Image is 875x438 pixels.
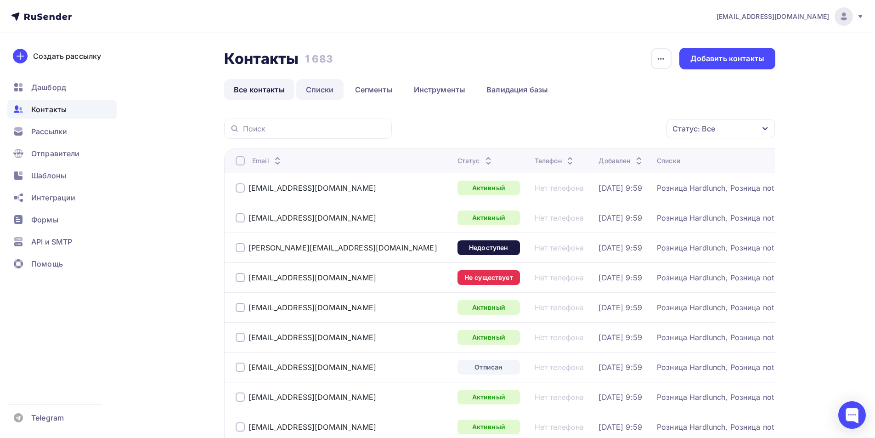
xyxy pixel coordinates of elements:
a: [PERSON_NAME][EMAIL_ADDRESS][DOMAIN_NAME] [248,243,437,252]
a: [DATE] 9:59 [598,183,642,193]
a: Контакты [7,100,117,119]
a: Нет телефона [535,422,584,432]
a: [EMAIL_ADDRESS][DOMAIN_NAME] [248,213,376,222]
a: Дашборд [7,78,117,97]
a: Все контакты [224,79,294,100]
a: Отправители [7,144,117,163]
a: Нет телефона [535,303,584,312]
a: Нет телефона [535,392,584,402]
a: Нет телефона [535,183,584,193]
a: Валидация базы [477,79,558,100]
a: [DATE] 9:59 [598,273,642,282]
div: Списки [657,156,680,165]
div: Недоступен [457,240,520,255]
a: Сегменты [345,79,402,100]
a: Списки [296,79,344,100]
a: [EMAIL_ADDRESS][DOMAIN_NAME] [248,392,376,402]
a: [EMAIL_ADDRESS][DOMAIN_NAME] [717,7,864,26]
a: Не существует [457,270,520,285]
div: Розница Hardlunch, Розница not deliv [657,392,793,402]
input: Поиск [243,124,386,134]
a: [DATE] 9:59 [598,213,642,222]
div: Статус [457,156,494,165]
a: Активный [457,181,520,195]
a: [EMAIL_ADDRESS][DOMAIN_NAME] [248,303,376,312]
a: Инструменты [404,79,475,100]
a: Нет телефона [535,213,584,222]
a: Рассылки [7,122,117,141]
span: Отправители [31,148,80,159]
a: Розница Hardlunch, Розница not deliv [657,303,793,312]
a: [DATE] 9:59 [598,392,642,402]
span: Рассылки [31,126,67,137]
span: API и SMTP [31,236,72,247]
a: Активный [457,390,520,404]
span: [EMAIL_ADDRESS][DOMAIN_NAME] [717,12,829,21]
a: Розница Hardlunch, Розница not deliv [657,213,793,222]
a: [DATE] 9:59 [598,363,642,372]
a: [EMAIL_ADDRESS][DOMAIN_NAME] [248,333,376,342]
a: Нет телефона [535,243,584,252]
span: Помощь [31,258,63,269]
div: [DATE] 9:59 [598,422,642,432]
div: Телефон [535,156,576,165]
a: Розница Hardlunch, Розница not deliv [657,273,793,282]
a: Розница Hardlunch, Розница not deliv [657,243,793,252]
a: Активный [457,300,520,315]
a: Нет телефона [535,273,584,282]
h3: 1 683 [305,52,333,65]
a: Нет телефона [535,363,584,372]
a: [DATE] 9:59 [598,243,642,252]
div: [EMAIL_ADDRESS][DOMAIN_NAME] [248,183,376,193]
span: Контакты [31,104,67,115]
a: Формы [7,210,117,229]
a: [EMAIL_ADDRESS][DOMAIN_NAME] [248,273,376,282]
div: Розница Hardlunch, Розница not deliv [657,333,793,342]
a: Розница Hardlunch, Розница not deliv [657,363,793,372]
span: Шаблоны [31,170,66,181]
a: Нет телефона [535,333,584,342]
a: Активный [457,420,520,434]
a: Отписан [457,360,520,375]
button: Статус: Все [666,119,775,139]
a: Розница Hardlunch, Розница not deliv [657,422,793,432]
a: [EMAIL_ADDRESS][DOMAIN_NAME] [248,422,376,432]
a: Розница Hardlunch, Розница not deliv [657,183,793,193]
div: [DATE] 9:59 [598,303,642,312]
a: Шаблоны [7,166,117,185]
a: Активный [457,330,520,345]
span: Дашборд [31,82,66,93]
span: Telegram [31,412,64,423]
div: [EMAIL_ADDRESS][DOMAIN_NAME] [248,363,376,372]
